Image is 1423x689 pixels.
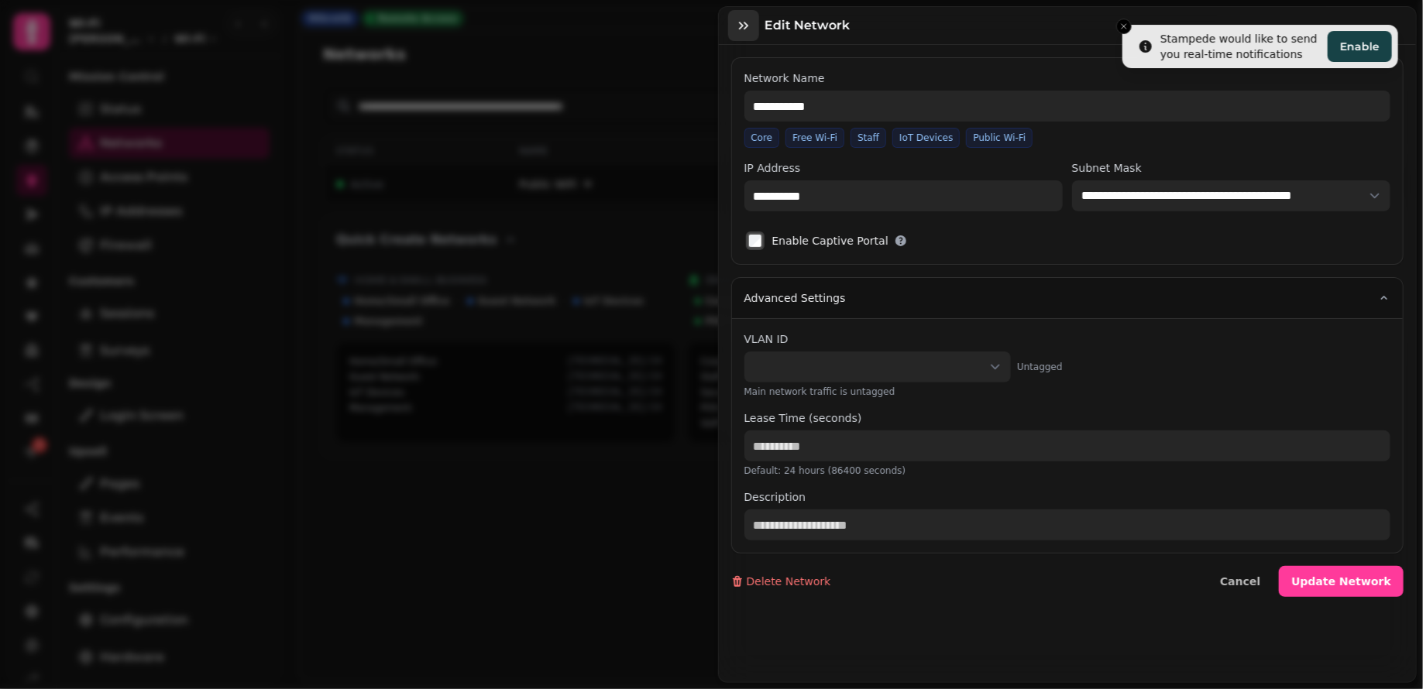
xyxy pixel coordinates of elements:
p: Default: 24 hours (86400 seconds) [744,464,1391,477]
span: Cancel [1220,576,1260,587]
span: Advanced Settings [744,290,846,306]
label: Description [744,489,1391,505]
button: Cancel [1208,566,1273,597]
button: Core [744,128,780,148]
span: Untagged [1017,361,1063,373]
label: Network Name [744,70,1391,86]
label: Enable Captive Portal [772,233,889,249]
button: Free Wi-Fi [785,128,844,148]
label: Subnet Mask [1072,160,1390,176]
button: IoT Devices [892,128,960,148]
button: Update Network [1279,566,1404,597]
button: Public Wi-Fi [966,128,1033,148]
button: Delete Network [731,574,831,589]
label: Lease Time (seconds) [744,410,1391,426]
p: Main network traffic is untagged [744,386,1063,398]
button: Advanced Settings [732,278,1404,318]
label: VLAN ID [744,331,1063,347]
button: Staff [851,128,886,148]
span: Update Network [1291,576,1391,587]
h3: Edit Network [765,16,857,35]
label: IP Address [744,160,1063,176]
